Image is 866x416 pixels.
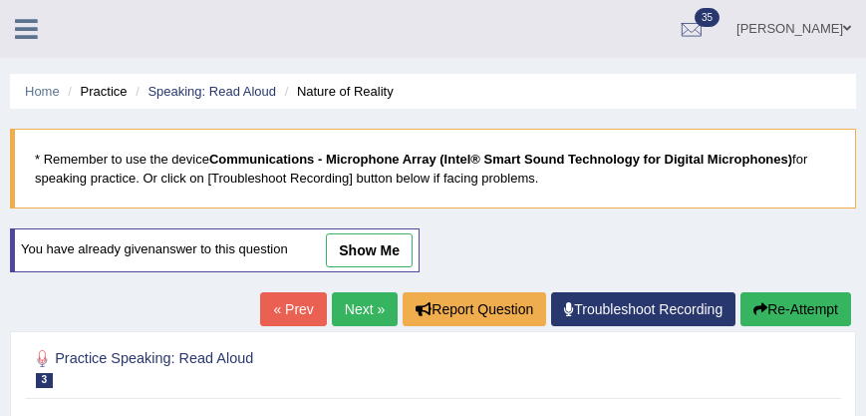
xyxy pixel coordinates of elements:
a: show me [326,233,413,267]
a: Troubleshoot Recording [551,292,735,326]
button: Report Question [403,292,546,326]
a: Next » [332,292,398,326]
h2: Practice Speaking: Read Aloud [30,346,530,388]
li: Nature of Reality [280,82,394,101]
blockquote: * Remember to use the device for speaking practice. Or click on [Troubleshoot Recording] button b... [10,129,856,208]
span: 3 [36,373,54,388]
li: Practice [63,82,127,101]
a: Speaking: Read Aloud [147,84,276,99]
b: Communications - Microphone Array (Intel® Smart Sound Technology for Digital Microphones) [209,152,792,167]
a: « Prev [260,292,326,326]
span: 35 [695,8,720,27]
button: Re-Attempt [740,292,851,326]
a: Home [25,84,60,99]
div: You have already given answer to this question [10,228,420,272]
